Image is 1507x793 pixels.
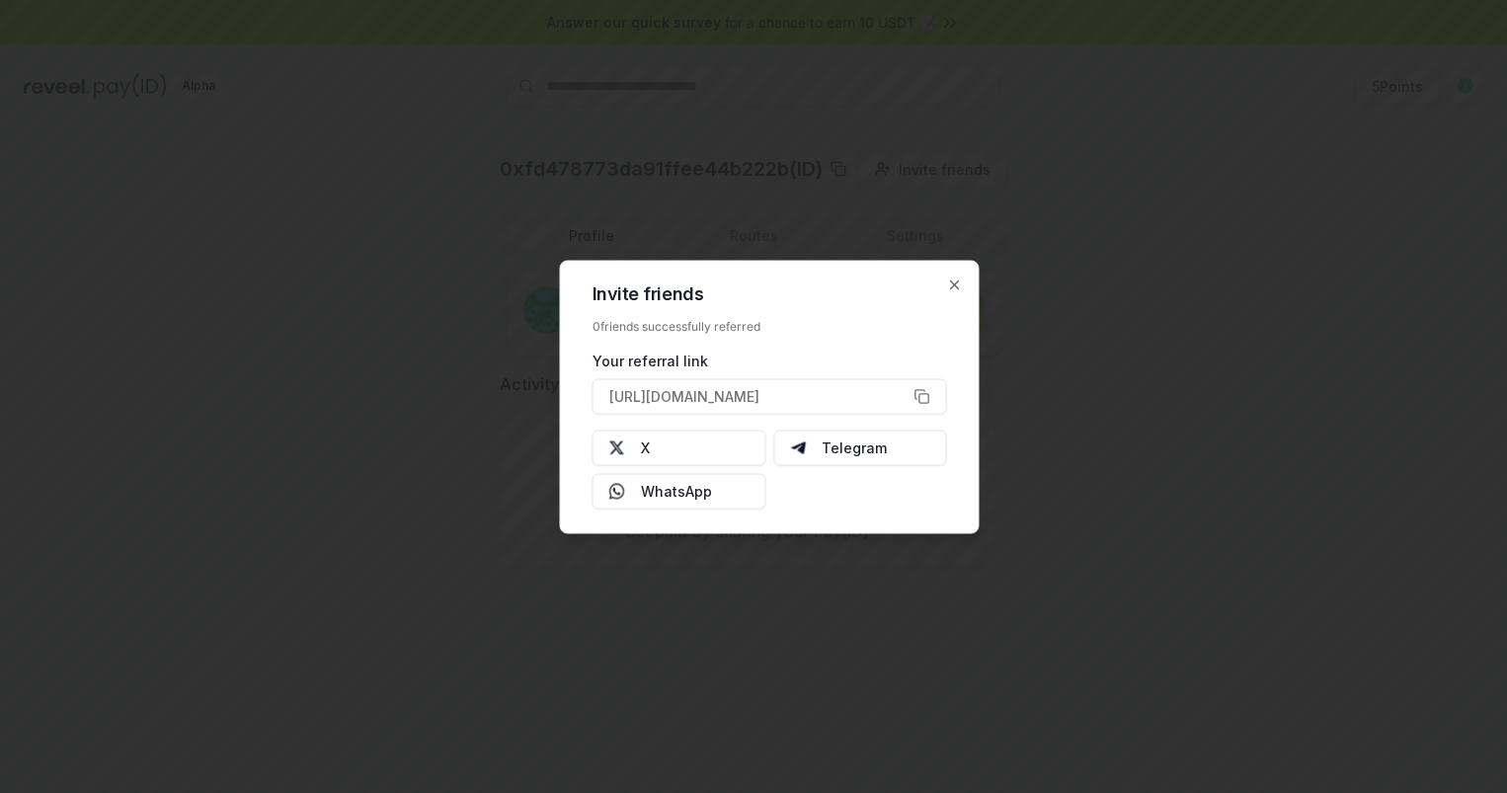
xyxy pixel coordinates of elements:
div: 0 friends successfully referred [593,318,947,334]
button: WhatsApp [593,473,766,509]
img: Telegram [790,439,806,455]
button: Telegram [773,430,947,465]
img: X [609,439,625,455]
button: [URL][DOMAIN_NAME] [593,378,947,414]
img: Whatsapp [609,483,625,499]
div: Your referral link [593,350,947,370]
h2: Invite friends [593,284,947,302]
span: [URL][DOMAIN_NAME] [609,386,759,407]
button: X [593,430,766,465]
